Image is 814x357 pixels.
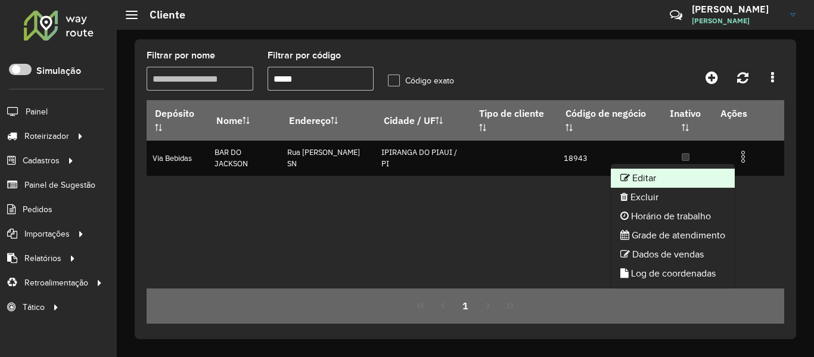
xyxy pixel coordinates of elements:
[268,48,341,63] label: Filtrar por código
[692,15,781,26] span: [PERSON_NAME]
[658,101,712,141] th: Inativo
[557,141,658,176] td: 18943
[24,179,95,191] span: Painel de Sugestão
[611,245,735,264] li: Dados de vendas
[388,74,454,87] label: Código exato
[375,101,471,141] th: Cidade / UF
[375,141,471,176] td: IPIRANGA DO PIAUI / PI
[471,101,557,141] th: Tipo de cliente
[611,226,735,245] li: Grade de atendimento
[611,169,735,188] li: Editar
[147,48,215,63] label: Filtrar por nome
[611,207,735,226] li: Horário de trabalho
[454,294,477,317] button: 1
[147,101,208,141] th: Depósito
[281,101,375,141] th: Endereço
[692,4,781,15] h3: [PERSON_NAME]
[611,264,735,283] li: Log de coordenadas
[26,105,48,118] span: Painel
[24,228,70,240] span: Importações
[712,101,784,126] th: Ações
[24,130,69,142] span: Roteirizador
[208,101,281,141] th: Nome
[147,141,208,176] td: Via Bebidas
[23,203,52,216] span: Pedidos
[138,8,185,21] h2: Cliente
[663,2,689,28] a: Contato Rápido
[557,101,658,141] th: Código de negócio
[611,188,735,207] li: Excluir
[23,301,45,313] span: Tático
[24,277,88,289] span: Retroalimentação
[281,141,375,176] td: Rua [PERSON_NAME] SN
[36,64,81,78] label: Simulação
[208,141,281,176] td: BAR DO JACKSON
[24,252,61,265] span: Relatórios
[23,154,60,167] span: Cadastros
